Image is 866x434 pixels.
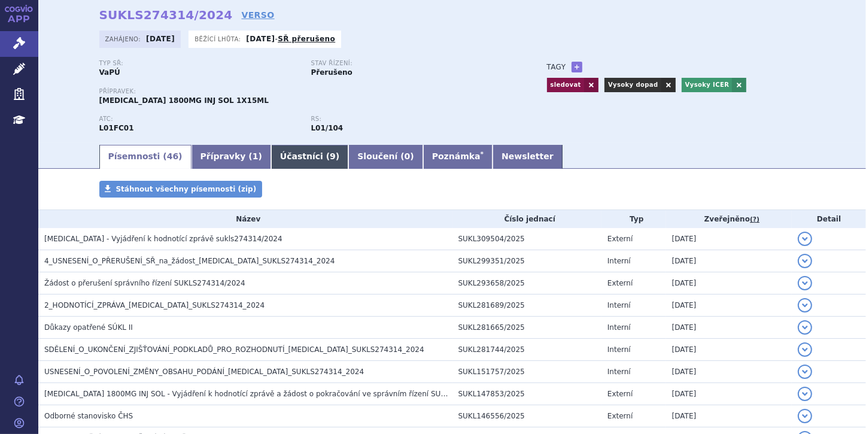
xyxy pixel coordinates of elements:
td: SUKL151757/2025 [452,361,601,383]
a: Vysoky ICER [682,78,733,92]
a: Přípravky (1) [192,145,271,169]
button: detail [798,254,812,268]
span: Externí [607,279,633,287]
span: 0 [405,151,411,161]
strong: SUKLS274314/2024 [99,8,233,22]
p: ATC: [99,116,299,123]
abbr: (?) [750,216,759,224]
a: Účastníci (9) [271,145,348,169]
th: Zveřejněno [666,210,792,228]
span: SDĚLENÍ_O_UKONČENÍ_ZJIŠŤOVÁNÍ_PODKLADŮ_PRO_ROZHODNUTÍ_DARZALEX_SUKLS274314_2024 [44,345,424,354]
span: Důkazy opatřené SÚKL II [44,323,133,332]
a: sledovat [547,78,584,92]
a: Poznámka* [423,145,493,169]
a: Newsletter [493,145,563,169]
span: 1 [253,151,259,161]
strong: DARATUMUMAB [99,124,134,132]
p: Typ SŘ: [99,60,299,67]
th: Typ [601,210,666,228]
button: detail [798,320,812,335]
td: [DATE] [666,272,792,295]
td: SUKL299351/2025 [452,250,601,272]
td: [DATE] [666,405,792,427]
td: [DATE] [666,317,792,339]
a: Stáhnout všechny písemnosti (zip) [99,181,263,198]
td: SUKL293658/2025 [452,272,601,295]
span: 9 [330,151,336,161]
span: 4_USNESENÍ_O_PŘERUŠENÍ_SŘ_na_žádost_DARZALEX_SUKLS274314_2024 [44,257,335,265]
button: detail [798,387,812,401]
td: [DATE] [666,339,792,361]
p: Přípravek: [99,88,523,95]
button: detail [798,409,812,423]
button: detail [798,232,812,246]
td: [DATE] [666,250,792,272]
span: Interní [607,301,631,309]
span: Interní [607,345,631,354]
a: SŘ přerušeno [278,35,335,43]
th: Detail [792,210,866,228]
td: SUKL281744/2025 [452,339,601,361]
span: DARZALEX 1800MG INJ SOL - Vyjádření k hodnotící zprávě a žádost o pokračování ve správním řízení ... [44,390,589,398]
span: Interní [607,257,631,265]
button: detail [798,276,812,290]
strong: Přerušeno [311,68,353,77]
button: detail [798,298,812,312]
a: Písemnosti (46) [99,145,192,169]
td: SUKL281689/2025 [452,295,601,317]
p: Stav řízení: [311,60,511,67]
span: Běžící lhůta: [195,34,243,44]
td: SUKL309504/2025 [452,228,601,250]
td: [DATE] [666,295,792,317]
span: DARZALEX - Vyjádření k hodnotící zprávě sukls274314/2024 [44,235,282,243]
th: Číslo jednací [452,210,601,228]
a: Vysoky dopad [604,78,661,92]
strong: daratumumab [311,124,344,132]
strong: [DATE] [246,35,275,43]
a: Sloučení (0) [348,145,423,169]
span: Žádost o přerušení správního řízení SUKLS274314/2024 [44,279,245,287]
span: Externí [607,235,633,243]
span: Odborné stanovisko ČHS [44,412,133,420]
th: Název [38,210,452,228]
span: Stáhnout všechny písemnosti (zip) [116,185,257,193]
td: SUKL146556/2025 [452,405,601,427]
strong: [DATE] [146,35,175,43]
p: RS: [311,116,511,123]
td: [DATE] [666,228,792,250]
td: [DATE] [666,361,792,383]
button: detail [798,365,812,379]
td: [DATE] [666,383,792,405]
a: + [572,62,582,72]
span: Interní [607,323,631,332]
span: Externí [607,390,633,398]
span: USNESENÍ_O_POVOLENÍ_ZMĚNY_OBSAHU_PODÁNÍ_DARZALEX_SUKLS274314_2024 [44,368,364,376]
td: SUKL281665/2025 [452,317,601,339]
h3: Tagy [547,60,566,74]
button: detail [798,342,812,357]
span: Interní [607,368,631,376]
span: Zahájeno: [105,34,143,44]
strong: VaPÚ [99,68,120,77]
p: - [246,34,335,44]
span: [MEDICAL_DATA] 1800MG INJ SOL 1X15ML [99,96,269,105]
span: 2_HODNOTÍCÍ_ZPRÁVA_DARZALEX_SUKLS274314_2024 [44,301,265,309]
span: Externí [607,412,633,420]
span: 46 [167,151,178,161]
td: SUKL147853/2025 [452,383,601,405]
a: VERSO [241,9,274,21]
